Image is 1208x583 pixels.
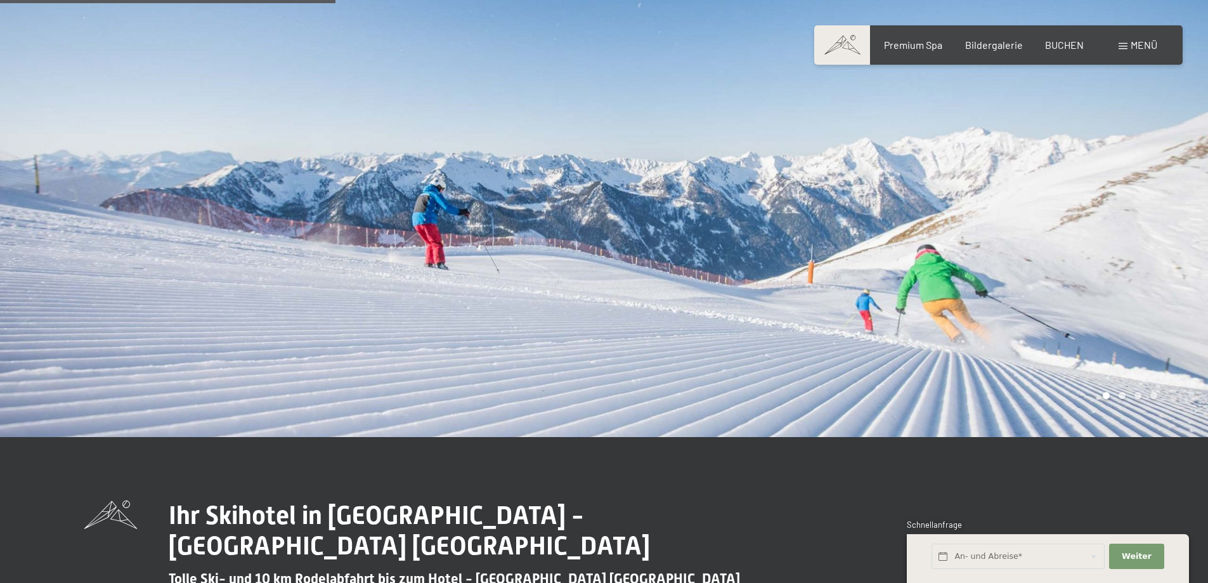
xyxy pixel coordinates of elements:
a: BUCHEN [1045,39,1084,51]
div: Carousel Page 4 [1150,392,1157,399]
span: Ihr Skihotel in [GEOGRAPHIC_DATA] - [GEOGRAPHIC_DATA] [GEOGRAPHIC_DATA] [169,501,650,561]
button: Weiter [1109,544,1164,570]
span: Schnellanfrage [907,520,962,530]
div: Carousel Page 2 [1119,392,1126,399]
div: Carousel Pagination [1098,392,1157,399]
div: Carousel Page 3 [1134,392,1141,399]
div: Carousel Page 1 (Current Slide) [1103,392,1110,399]
a: Premium Spa [884,39,942,51]
a: Bildergalerie [965,39,1023,51]
span: Weiter [1122,551,1152,562]
span: Menü [1131,39,1157,51]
